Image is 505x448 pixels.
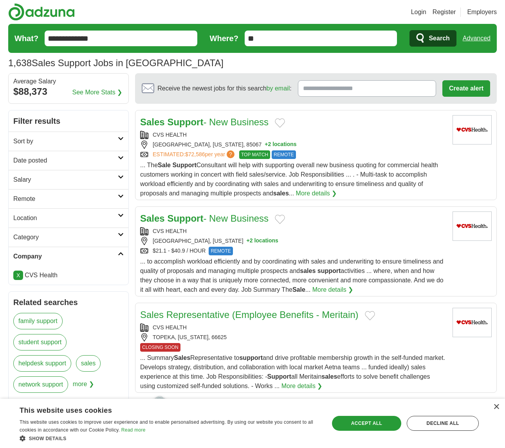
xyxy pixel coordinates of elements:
[247,237,278,245] button: +2 locations
[463,31,491,46] a: Advanced
[429,31,449,46] span: Search
[140,333,446,341] div: TOPEKA, [US_STATE], 66625
[9,132,128,151] a: Sort by
[158,162,171,168] strong: Sale
[140,117,165,127] strong: Sales
[140,141,446,149] div: [GEOGRAPHIC_DATA], [US_STATE], 85067
[20,419,313,433] span: This website uses cookies to improve user experience and to enable personalised advertising. By u...
[153,228,187,234] a: CVS HEALTH
[73,376,94,397] span: more ❯
[153,150,236,159] a: ESTIMATED:$72,586per year?
[167,213,203,224] strong: Support
[13,233,118,242] h2: Category
[8,58,224,68] h1: Sales Support Jobs in [GEOGRAPHIC_DATA]
[247,237,250,245] span: +
[20,403,300,415] div: This website uses cookies
[332,416,402,431] div: Accept all
[29,436,67,441] span: Show details
[140,258,444,293] span: ... to accomplish workload efficiently and by coordinating with sales and underwriting to ensure ...
[409,30,456,47] button: Search
[9,151,128,170] a: Date posted
[265,141,296,149] button: +2 locations
[453,308,492,337] img: CVS Health logo
[365,311,375,320] button: Add to favorite jobs
[76,355,101,372] a: sales
[13,213,118,223] h2: Location
[140,213,165,224] strong: Sales
[453,211,492,241] img: CVS Health logo
[281,381,323,391] a: More details ❯
[407,416,479,431] div: Decline all
[9,170,128,189] a: Salary
[153,132,187,138] a: CVS HEALTH
[172,162,196,168] strong: Support
[13,78,124,85] div: Average Salary
[227,150,234,158] span: ?
[13,271,23,280] a: X
[13,175,118,184] h2: Salary
[433,7,456,17] a: Register
[239,150,270,159] span: TOP MATCH
[272,150,296,159] span: REMOTE
[174,354,190,361] strong: Sales
[20,434,320,442] div: Show details
[265,141,268,149] span: +
[140,117,269,127] a: Sales Support- New Business
[453,115,492,145] img: CVS Health logo
[13,156,118,165] h2: Date posted
[267,373,291,380] strong: Support
[13,194,118,204] h2: Remote
[442,80,490,97] button: Create alert
[8,56,32,70] span: 1,638
[210,33,238,44] label: Where?
[140,213,269,224] a: Sales Support- New Business
[140,247,446,255] div: $21.1 - $40.9 / HOUR
[239,354,263,361] strong: support
[267,85,290,92] a: by email
[411,7,426,17] a: Login
[296,189,337,198] a: More details ❯
[13,355,71,372] a: helpdesk support
[13,376,68,393] a: network support
[273,190,289,197] strong: sales
[9,189,128,208] a: Remote
[185,151,205,157] span: $72,586
[140,354,445,389] span: ... Summary Representative to and drive profitable membership growth in the self-funded market. D...
[209,247,233,255] span: REMOTE
[9,228,128,247] a: Category
[493,404,499,410] div: Close
[467,7,497,17] a: Employers
[13,296,124,308] h2: Related searches
[140,162,438,197] span: ... The Consultant will help with supporting overall new business quoting for commercial health c...
[9,208,128,228] a: Location
[13,137,118,146] h2: Sort by
[13,85,124,99] div: $88,373
[140,237,446,245] div: [GEOGRAPHIC_DATA], [US_STATE]
[13,271,124,280] li: CVS Health
[9,247,128,266] a: Company
[13,252,118,261] h2: Company
[9,110,128,132] h2: Filter results
[13,313,63,329] a: family support
[153,324,187,331] a: CVS HEALTH
[321,373,337,380] strong: sales
[13,334,67,350] a: student support
[292,286,305,293] strong: Sale
[138,395,176,426] img: apply-iq-scientist.png
[140,343,180,352] span: CLOSING SOON
[121,427,146,433] a: Read more, opens a new window
[167,117,203,127] strong: Support
[317,267,341,274] strong: support
[140,309,359,320] a: Sales Representative (Employee Benefits - Meritain)
[72,88,123,97] a: See More Stats ❯
[157,84,291,93] span: Receive the newest jobs for this search :
[14,33,38,44] label: What?
[275,215,285,224] button: Add to favorite jobs
[300,267,316,274] strong: sales
[312,285,353,294] a: More details ❯
[275,118,285,128] button: Add to favorite jobs
[8,3,75,21] img: Adzuna logo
